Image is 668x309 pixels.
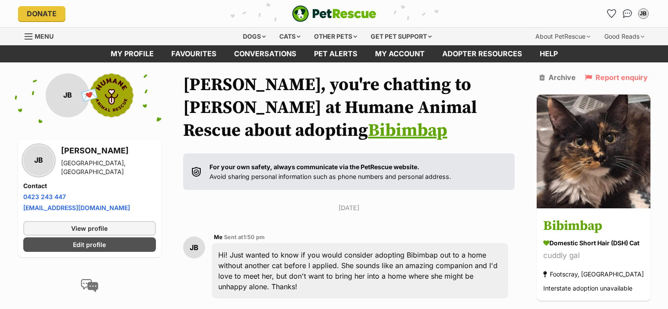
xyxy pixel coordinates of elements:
strong: For your own safety, always communicate via the PetRescue website. [209,163,419,171]
a: Pet alerts [305,45,366,62]
span: Me [214,234,223,240]
div: JB [23,145,54,176]
ul: Account quick links [605,7,650,21]
a: My profile [102,45,162,62]
img: logo-e224e6f780fb5917bec1dbf3a21bbac754714ae5b6737aabdf751b685950b380.svg [292,5,376,22]
p: Avoid sharing personal information such as phone numbers and personal address. [209,162,451,181]
div: [GEOGRAPHIC_DATA], [GEOGRAPHIC_DATA] [61,159,156,176]
p: [DATE] [183,203,514,212]
h3: Bibimbap [543,216,644,236]
a: PetRescue [292,5,376,22]
span: 💌 [80,86,100,105]
div: Footscray, [GEOGRAPHIC_DATA] [543,268,644,280]
div: Dogs [237,28,272,45]
a: Bibimbap Domestic Short Hair (DSH) Cat cuddly gal Footscray, [GEOGRAPHIC_DATA] Interstate adoptio... [537,210,650,301]
div: Good Reads [598,28,650,45]
a: 0423 243 447 [23,193,66,200]
a: conversations [225,45,305,62]
div: Hi! Just wanted to know if you would consider adopting Bibimbap out to a home without another cat... [212,243,508,298]
button: My account [636,7,650,21]
a: Favourites [605,7,619,21]
a: Report enquiry [585,73,648,81]
img: Humane Animal Rescue profile pic [90,73,134,117]
a: Adopter resources [433,45,531,62]
h3: [PERSON_NAME] [61,145,156,157]
span: Edit profile [73,240,106,249]
h4: Contact [23,182,156,190]
img: conversation-icon-4a6f8262b818ee0b60e3300018af0b2d0b884aa5de6e9bcb8d3d4eeb1a70a7c4.svg [81,279,98,292]
div: Domestic Short Hair (DSH) Cat [543,238,644,247]
a: [EMAIL_ADDRESS][DOMAIN_NAME] [23,204,130,211]
a: Edit profile [23,237,156,252]
a: Archive [539,73,576,81]
div: Cats [273,28,307,45]
div: About PetRescue [529,28,596,45]
span: Menu [35,33,54,40]
a: My account [366,45,433,62]
img: chat-41dd97257d64d25036548639549fe6c8038ab92f7586957e7f3b1b290dea8141.svg [623,9,632,18]
a: View profile [23,221,156,236]
h1: [PERSON_NAME], you're chatting to [PERSON_NAME] at Humane Animal Rescue about adopting [183,73,514,142]
div: Other pets [308,28,363,45]
a: Help [531,45,567,62]
span: Interstate adoption unavailable [543,284,632,292]
span: View profile [71,224,108,233]
a: Bibimbap [368,120,447,142]
span: Sent at [224,234,265,240]
div: JB [183,236,205,258]
span: 1:50 pm [243,234,265,240]
div: JB [639,9,648,18]
img: Bibimbap [537,95,650,208]
div: Get pet support [365,28,438,45]
a: Donate [18,6,65,21]
a: Conversations [621,7,635,21]
div: cuddly gal [543,250,644,262]
a: Favourites [162,45,225,62]
div: JB [46,73,90,117]
a: Menu [25,28,60,44]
